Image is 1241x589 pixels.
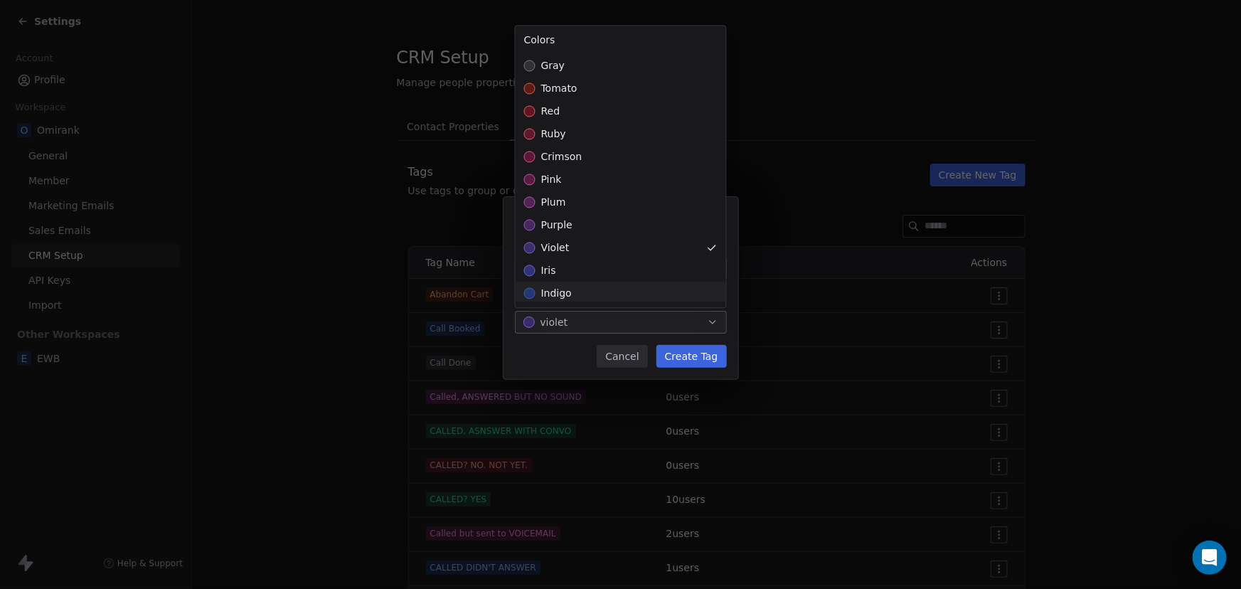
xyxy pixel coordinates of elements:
[541,104,560,118] span: red
[541,286,572,300] span: indigo
[541,195,566,209] span: plum
[541,81,577,95] span: tomato
[541,263,556,277] span: iris
[524,34,555,46] span: Colors
[541,127,566,141] span: ruby
[541,240,570,255] span: violet
[541,172,562,186] span: pink
[541,149,582,164] span: crimson
[541,58,565,73] span: gray
[541,218,572,232] span: purple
